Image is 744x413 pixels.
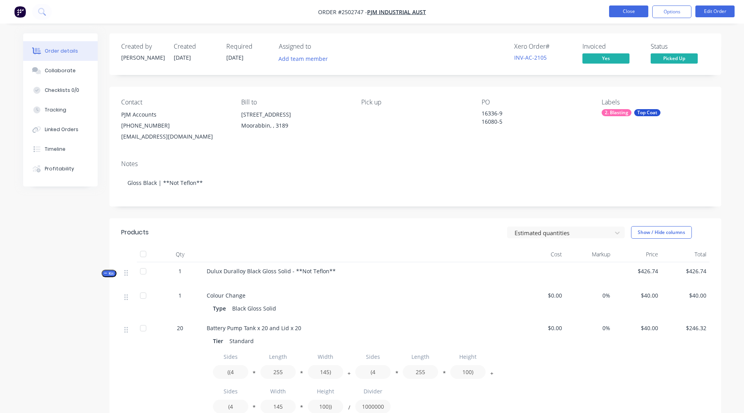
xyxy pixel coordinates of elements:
div: Collaborate [45,67,76,74]
div: [STREET_ADDRESS] [241,109,349,120]
div: Pick up [361,99,469,106]
div: Created by [121,43,164,50]
button: Checklists 0/0 [23,80,98,100]
span: $426.74 [664,267,706,275]
span: [DATE] [226,54,244,61]
div: Qty [156,247,204,262]
div: PJM Accounts [121,109,229,120]
input: Label [355,350,391,364]
button: Tracking [23,100,98,120]
input: Label [260,350,296,364]
div: Moorabbin, , 3189 [241,120,349,131]
img: Factory [14,6,26,18]
button: Edit Order [695,5,735,17]
input: Value [213,365,248,379]
span: Battery Pump Tank x 20 and Lid x 20 [207,324,301,332]
button: Add team member [279,53,332,64]
input: Value [403,365,438,379]
input: Value [355,365,391,379]
div: Order details [45,48,78,55]
span: Kit [104,270,114,276]
div: [PHONE_NUMBER] [121,120,229,131]
input: Label [213,384,248,398]
div: Tier [213,335,226,347]
div: Tracking [45,106,66,113]
input: Label [308,384,343,398]
div: Assigned to [279,43,357,50]
div: Bill to [241,99,349,106]
div: Status [651,43,709,50]
span: 0% [568,291,610,300]
div: Xero Order # [514,43,573,50]
div: Type [213,303,229,314]
input: Value [260,365,296,379]
button: + [345,372,353,378]
div: [EMAIL_ADDRESS][DOMAIN_NAME] [121,131,229,142]
button: Profitability [23,159,98,179]
button: Timeline [23,139,98,159]
div: Contact [121,99,229,106]
div: 2. Blasting [602,109,631,116]
input: Label [403,350,438,364]
span: Dulux Duralloy Black Gloss Solid - **Not Teflon** [207,267,336,275]
button: Show / Hide columns [631,226,692,239]
div: Top Coat [634,109,660,116]
button: Collaborate [23,61,98,80]
div: Created [174,43,217,50]
span: [DATE] [174,54,191,61]
div: Cost [517,247,566,262]
span: $0.00 [520,324,562,332]
span: Yes [582,53,629,63]
button: Close [609,5,648,17]
div: Markup [565,247,613,262]
div: Total [661,247,709,262]
button: Order details [23,41,98,61]
span: $40.00 [617,291,659,300]
button: Options [652,5,691,18]
div: Required [226,43,269,50]
div: [PERSON_NAME] [121,53,164,62]
div: Profitability [45,165,74,172]
div: PJM Accounts[PHONE_NUMBER][EMAIL_ADDRESS][DOMAIN_NAME] [121,109,229,142]
input: Label [355,384,391,398]
span: Picked Up [651,53,698,63]
button: Picked Up [651,53,698,65]
span: 0% [568,324,610,332]
button: Kit [102,270,116,277]
button: + [488,372,496,378]
button: Linked Orders [23,120,98,139]
span: $40.00 [617,324,659,332]
div: Linked Orders [45,126,78,133]
input: Label [450,350,486,364]
div: Notes [121,160,709,168]
a: PJM Industrial Aust [367,8,426,16]
div: Standard [226,335,257,347]
span: Order #2502747 - [318,8,367,16]
a: INV-AC-2105 [514,54,547,61]
div: Timeline [45,146,65,153]
span: 1 [178,291,182,300]
span: 1 [178,267,182,275]
span: $426.74 [617,267,659,275]
button: / [345,406,353,412]
div: Products [121,228,149,237]
div: Gloss Black | **Not Teflon** [121,171,709,195]
div: Black Gloss Solid [229,303,279,314]
input: Value [308,365,343,379]
span: 20 [177,324,183,332]
span: $246.32 [664,324,706,332]
div: Labels [602,99,709,106]
div: 16336-9 16080-5 [482,109,580,126]
input: Value [450,365,486,379]
input: Label [260,384,296,398]
span: $0.00 [520,291,562,300]
div: Invoiced [582,43,641,50]
div: Price [613,247,662,262]
div: Checklists 0/0 [45,87,79,94]
button: Add team member [274,53,332,64]
span: $40.00 [664,291,706,300]
span: Colour Change [207,292,246,299]
input: Label [308,350,343,364]
input: Label [213,350,248,364]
